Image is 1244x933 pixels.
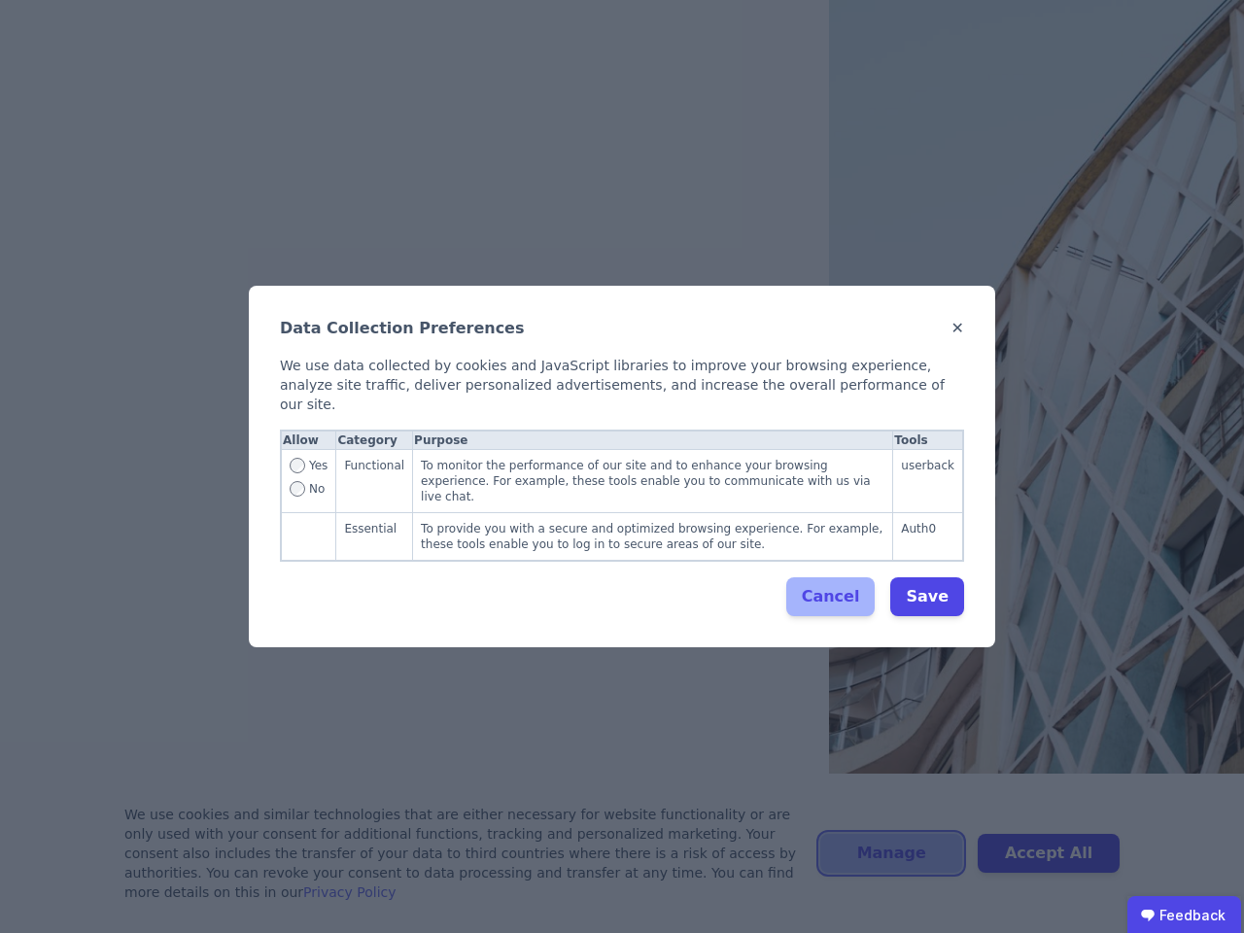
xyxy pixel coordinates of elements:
[951,317,964,340] button: ✕
[309,481,325,497] span: No
[890,577,964,616] button: Save
[309,458,328,481] span: Yes
[280,317,525,340] h2: Data Collection Preferences
[336,432,413,450] th: Category
[282,432,336,450] th: Allow
[336,450,413,513] td: Functional
[413,513,893,561] td: To provide you with a secure and optimized browsing experience. For example, these tools enable y...
[280,356,964,414] div: We use data collected by cookies and JavaScript libraries to improve your browsing experience, an...
[893,513,963,561] td: Auth0
[893,432,963,450] th: Tools
[290,458,305,473] input: Allow Functional tracking
[290,481,305,497] input: Disallow Functional tracking
[893,450,963,513] td: userback
[336,513,413,561] td: Essential
[413,450,893,513] td: To monitor the performance of our site and to enhance your browsing experience. For example, thes...
[786,577,876,616] button: Cancel
[413,432,893,450] th: Purpose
